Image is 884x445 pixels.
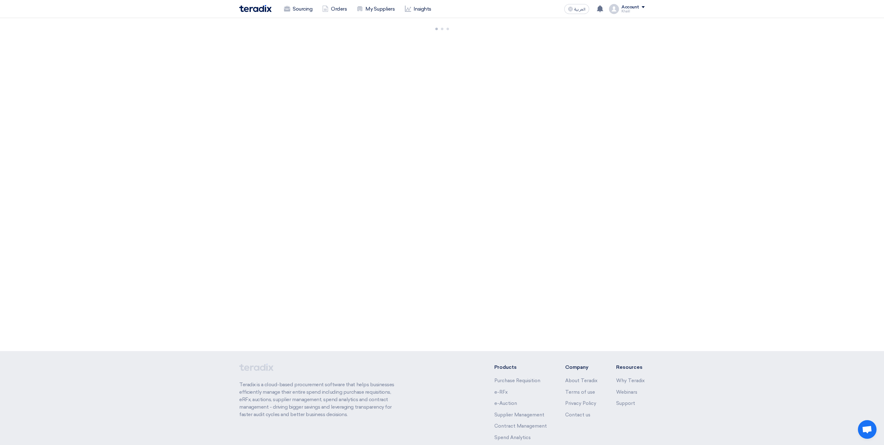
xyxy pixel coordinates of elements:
a: Support [616,401,635,406]
p: Teradix is a cloud-based procurement software that helps businesses efficiently manage their enti... [239,381,401,418]
a: My Suppliers [352,2,400,16]
a: Orders [317,2,352,16]
img: profile_test.png [609,4,619,14]
a: Terms of use [565,389,595,395]
a: Insights [400,2,436,16]
span: العربية [574,7,585,12]
button: العربية [564,4,589,14]
div: Open chat [858,420,877,439]
a: Webinars [616,389,637,395]
a: Privacy Policy [565,401,596,406]
a: Contact us [565,412,590,418]
a: Supplier Management [494,412,544,418]
a: Purchase Requisition [494,378,540,383]
a: e-RFx [494,389,508,395]
li: Resources [616,364,645,371]
img: Teradix logo [239,5,272,12]
a: Sourcing [279,2,317,16]
a: e-Auction [494,401,517,406]
a: Contract Management [494,423,547,429]
a: Why Teradix [616,378,645,383]
div: Account [621,5,639,10]
li: Products [494,364,547,371]
li: Company [565,364,598,371]
a: About Teradix [565,378,598,383]
a: Spend Analytics [494,435,531,440]
div: Khalil [621,10,645,13]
